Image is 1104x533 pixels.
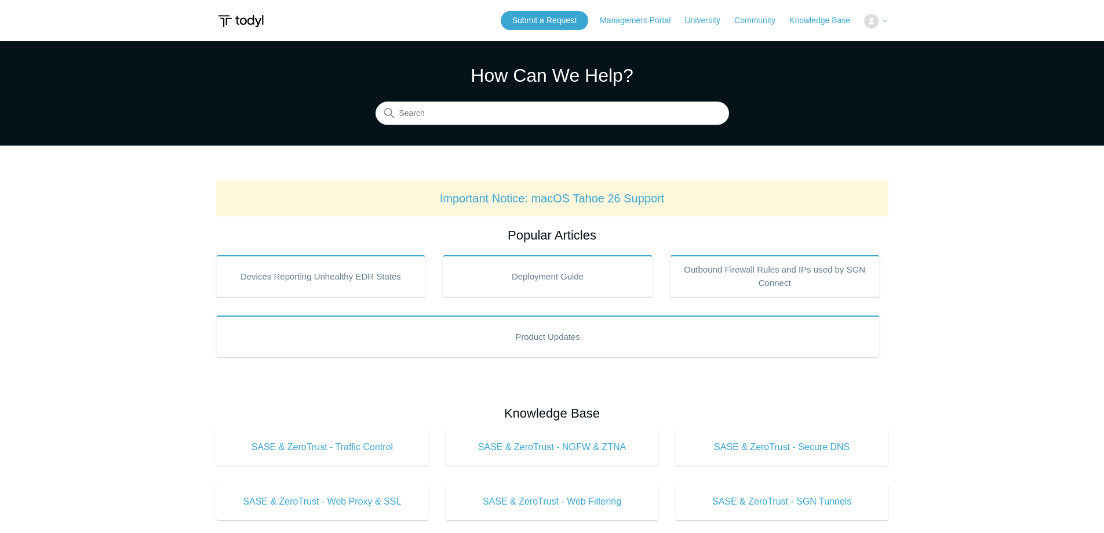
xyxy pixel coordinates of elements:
[216,316,880,357] a: Product Updates
[463,495,641,509] span: SASE & ZeroTrust - Web Filtering
[693,495,871,509] span: SASE & ZeroTrust - SGN Tunnels
[693,440,871,454] span: SASE & ZeroTrust - Secure DNS
[676,429,888,466] a: SASE & ZeroTrust - Secure DNS
[463,440,641,454] span: SASE & ZeroTrust - NGFW & ZTNA
[501,11,588,30] a: Submit a Request
[216,255,426,297] a: Devices Reporting Unhealthy EDR States
[670,255,880,297] a: Outbound Firewall Rules and IPs used by SGN Connect
[446,483,658,520] a: SASE & ZeroTrust - Web Filtering
[216,483,429,520] a: SASE & ZeroTrust - Web Proxy & SSL
[684,14,731,27] a: University
[376,61,729,89] h1: How Can We Help?
[216,404,888,423] h2: Knowledge Base
[216,226,888,245] h2: Popular Articles
[216,429,429,466] a: SASE & ZeroTrust - Traffic Control
[216,10,265,32] img: Todyl Support Center Help Center home page
[443,255,653,297] a: Deployment Guide
[789,14,862,27] a: Knowledge Base
[376,102,729,125] input: Search
[734,14,787,27] a: Community
[234,440,411,454] span: SASE & ZeroTrust - Traffic Control
[446,429,658,466] a: SASE & ZeroTrust - NGFW & ZTNA
[676,483,888,520] a: SASE & ZeroTrust - SGN Tunnels
[440,192,665,205] a: Important Notice: macOS Tahoe 26 Support
[600,14,682,27] a: Management Portal
[234,495,411,509] span: SASE & ZeroTrust - Web Proxy & SSL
